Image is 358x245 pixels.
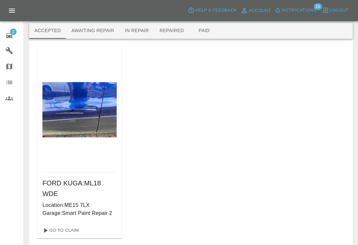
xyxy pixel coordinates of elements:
p: Garage: Smart Paint Repair 2 [42,209,117,217]
button: Paid [189,23,219,39]
a: Account [239,5,273,16]
span: Logout [329,7,348,14]
p: Location: ME15 7LX [42,201,117,209]
button: Notifications [273,5,318,16]
button: Help & Feedback [186,5,238,16]
button: In Repair [120,23,154,39]
button: Open drawer [4,3,20,19]
span: 2 [10,28,17,35]
span: Account [249,7,271,15]
button: Logout [321,5,350,16]
button: Accepted [29,23,66,39]
span: 25 [314,3,322,10]
button: Repaired [154,23,189,39]
button: Awaiting Repair [66,23,119,39]
span: Notifications [282,7,316,14]
a: Go To Claim [40,225,81,236]
h6: FORD KUGA : ML18 WDE [42,178,117,199]
span: Help & Feedback [195,7,237,14]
